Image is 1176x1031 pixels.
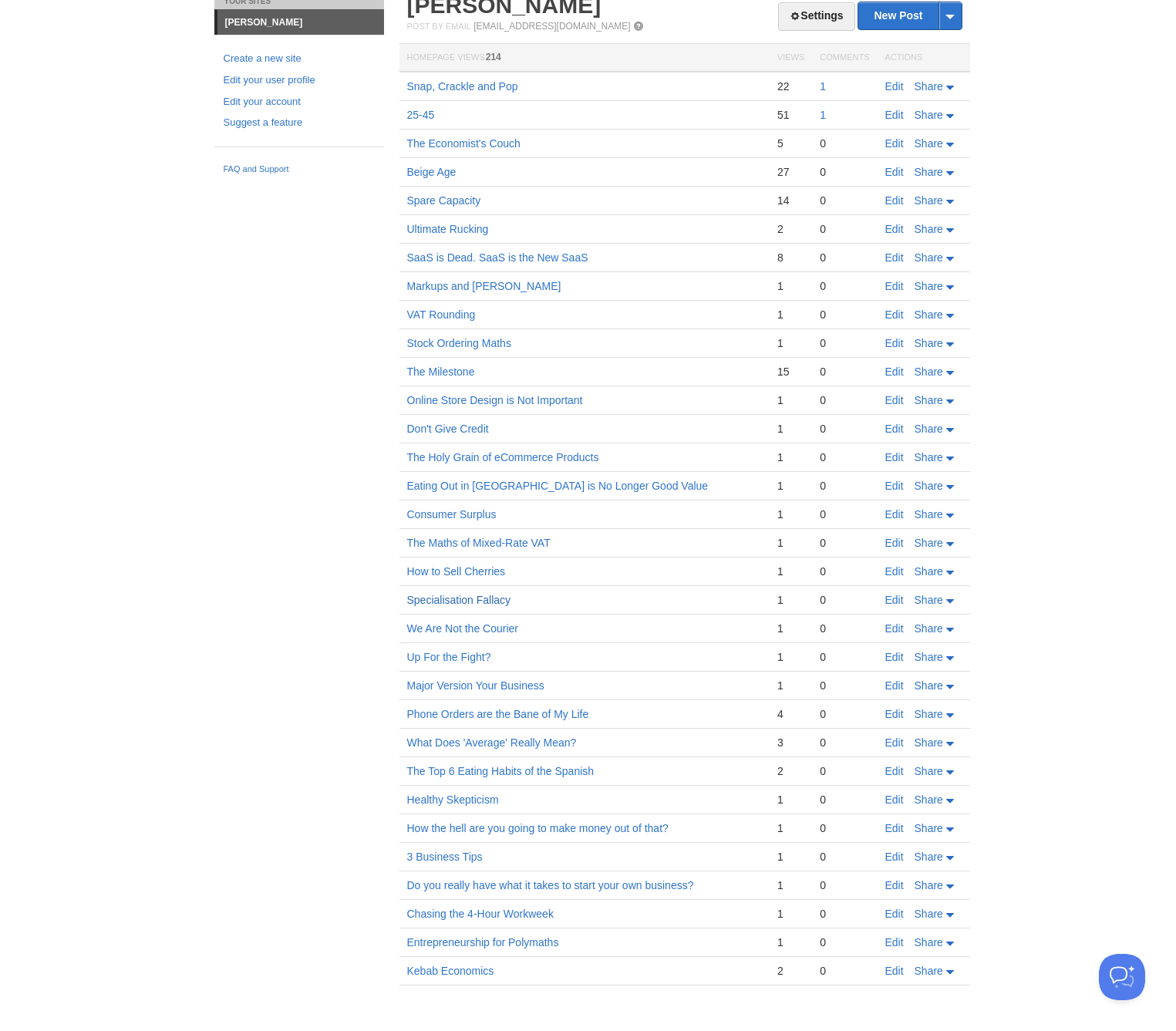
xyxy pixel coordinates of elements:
div: 1 [777,308,804,322]
div: 0 [820,850,869,864]
div: 2 [777,222,804,236]
div: 27 [777,165,804,179]
a: Edit [885,936,904,948]
a: 3 Business Tips [407,851,483,863]
a: [EMAIL_ADDRESS][DOMAIN_NAME] [473,21,630,32]
a: 1 [820,109,826,121]
a: Specialisation Fallacy [407,594,511,606]
a: Settings [778,2,854,31]
span: Share [915,537,943,549]
a: Edit [885,337,904,349]
a: Entrepreneurship for Polymaths [407,936,559,948]
a: Edit [885,194,904,207]
div: 0 [820,650,869,664]
div: 0 [820,793,869,807]
div: 1 [777,650,804,664]
div: 1 [777,422,804,436]
a: The Holy Grain of eCommerce Products [407,451,599,463]
a: Edit [885,594,904,606]
div: 2 [777,764,804,778]
a: The Economist's Couch [407,137,521,150]
div: 1 [777,850,804,864]
div: 1 [777,479,804,493]
span: Post by Email [407,22,471,31]
span: Share [915,194,943,207]
div: 5 [777,136,804,150]
div: 0 [820,736,869,750]
div: 15 [777,365,804,379]
a: FAQ and Support [224,163,375,177]
div: 0 [820,251,869,264]
div: 1 [777,450,804,464]
th: Views [770,44,812,72]
div: 0 [820,878,869,892]
a: Edit [885,109,904,121]
a: Edit [885,765,904,777]
span: Share [915,736,943,749]
a: Edit your account [224,94,375,110]
a: Suggest a feature [224,115,375,131]
a: Online Store Design is Not Important [407,394,583,406]
span: Share [915,708,943,720]
div: 1 [777,622,804,635]
a: Beige Age [407,166,457,178]
a: Edit [885,508,904,521]
span: Share [915,166,943,178]
a: Kebab Economics [407,965,494,977]
th: Actions [878,44,970,72]
div: 0 [820,336,869,350]
a: Edit [885,394,904,406]
div: 1 [777,336,804,350]
div: 0 [820,422,869,436]
a: Do you really have what it takes to start your own business? [407,879,694,891]
a: Markups and [PERSON_NAME] [407,280,561,292]
div: 0 [820,479,869,493]
div: 0 [820,222,869,236]
a: Edit [885,251,904,264]
div: 0 [820,136,869,150]
a: Edit [885,565,904,578]
span: Share [915,280,943,292]
span: Share [915,308,943,321]
div: 0 [820,165,869,179]
a: Stock Ordering Maths [407,337,511,349]
span: Share [915,822,943,834]
div: 0 [820,564,869,578]
th: Comments [812,44,877,72]
div: 4 [777,707,804,721]
span: Share [915,109,943,121]
div: 1 [777,935,804,949]
div: 0 [820,194,869,207]
div: 51 [777,108,804,122]
a: Chasing the 4-Hour Workweek [407,908,554,920]
a: Edit [885,708,904,720]
div: 1 [777,593,804,607]
a: Edit [885,223,904,235]
span: Share [915,251,943,264]
div: 1 [777,536,804,550]
a: Edit [885,166,904,178]
span: Share [915,423,943,435]
a: Edit [885,480,904,492]
span: Share [915,879,943,891]
a: VAT Rounding [407,308,476,321]
span: Share [915,366,943,378]
a: Edit your user profile [224,72,375,89]
a: New Post [858,2,961,29]
div: 0 [820,536,869,550]
iframe: Help Scout Beacon - Open [1099,954,1145,1000]
a: Edit [885,793,904,806]
a: Edit [885,451,904,463]
a: Healthy Skepticism [407,793,499,806]
span: Share [915,480,943,492]
a: Edit [885,879,904,891]
span: Share [915,394,943,406]
div: 0 [820,365,869,379]
div: 0 [820,935,869,949]
a: Create a new site [224,51,375,67]
span: Share [915,137,943,150]
div: 0 [820,707,869,721]
a: Spare Capacity [407,194,481,207]
div: 1 [777,907,804,921]
a: The Milestone [407,366,475,378]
